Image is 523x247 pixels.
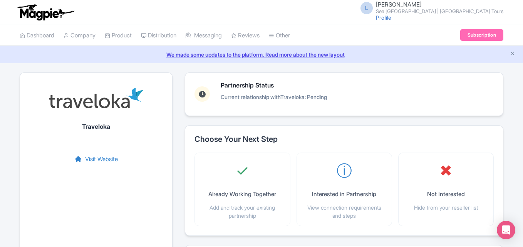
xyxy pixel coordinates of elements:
a: L [PERSON_NAME] Sea [GEOGRAPHIC_DATA] | [GEOGRAPHIC_DATA] Tours [356,2,503,14]
a: Messaging [186,25,222,46]
img: logo-ab69f6fb50320c5b225c76a69d11143b.png [16,4,75,21]
a: Product [105,25,132,46]
small: Sea [GEOGRAPHIC_DATA] | [GEOGRAPHIC_DATA] Tours [376,9,503,14]
a: Subscription [460,29,503,41]
img: tkjxawgstogkiukjdzxz.svg [48,82,144,114]
span: ✖ [439,159,453,182]
span: [PERSON_NAME] [376,1,422,8]
a: Company [64,25,96,46]
p: Already Working Together [208,190,276,199]
span: Traveloka [280,94,305,100]
a: We made some updates to the platform. Read more about the new layout [5,50,518,59]
a: Dashboard [20,25,54,46]
button: Close announcement [510,50,515,59]
p: Current relationship with : Pending [221,93,327,101]
button: ✖ Not Interested Hide from your reseller list [414,159,478,212]
h2: Choose Your Next Step [194,135,494,143]
div: Open Intercom Messenger [497,221,515,239]
p: Hide from your reseller list [414,203,478,212]
a: Visit Website [74,155,118,164]
a: Reviews [231,25,260,46]
p: Interested in Partnership [312,190,376,199]
h1: Traveloka [82,123,110,130]
span: ✓ [236,159,249,182]
a: Distribution [141,25,176,46]
p: Add and track your existing partnership [201,203,283,220]
h3: Partnership Status [221,82,327,89]
p: View connection requirements and steps [303,203,386,220]
button: ⓘ Interested in Partnership View connection requirements and steps [303,159,386,220]
p: Not Interested [427,190,465,199]
span: ⓘ [337,159,352,182]
a: Profile [376,14,391,21]
span: L [360,2,373,14]
a: Other [269,25,290,46]
button: ✓ Already Working Together Add and track your existing partnership [201,159,283,220]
